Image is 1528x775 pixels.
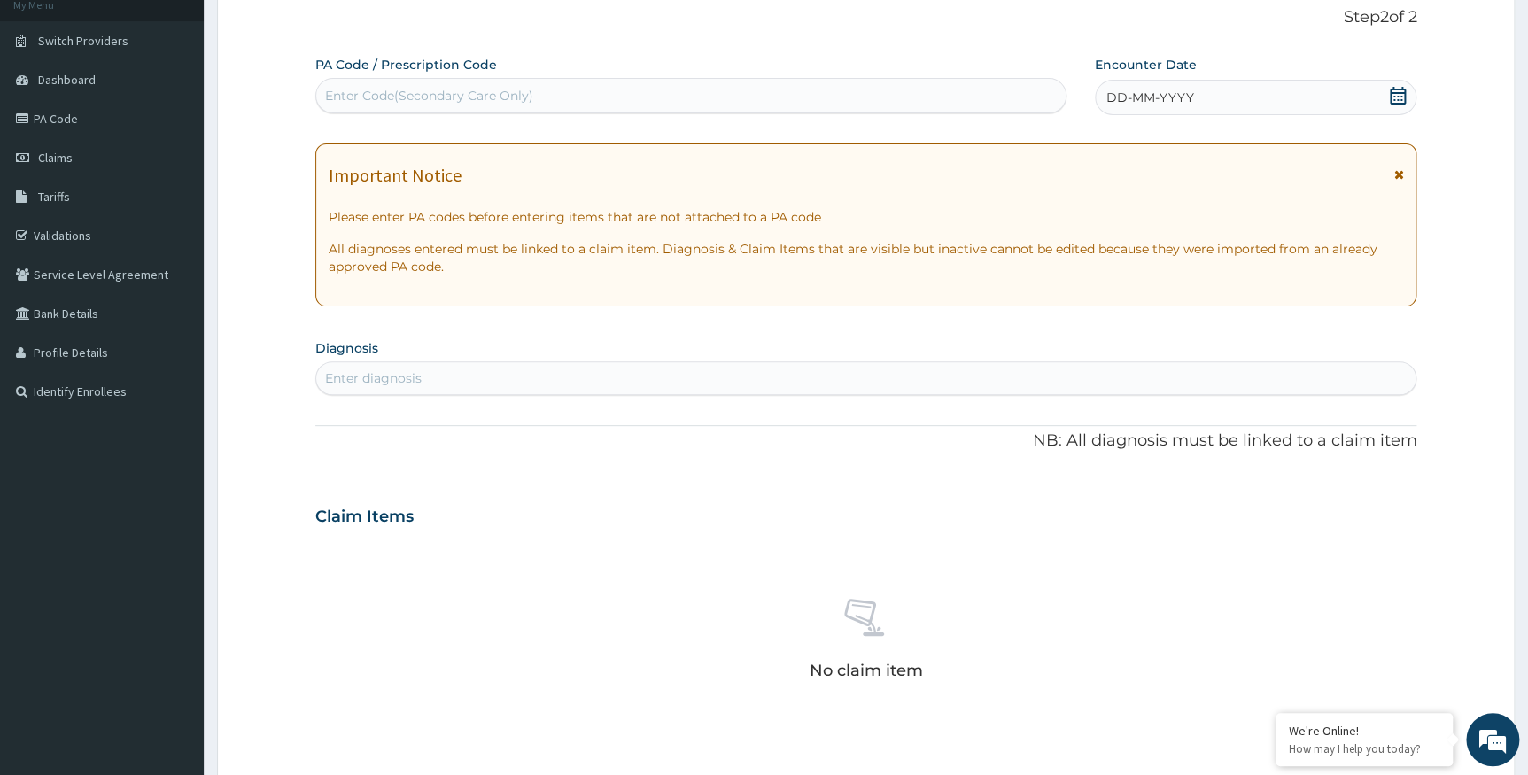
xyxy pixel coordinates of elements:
label: PA Code / Prescription Code [315,56,497,74]
img: d_794563401_company_1708531726252_794563401 [33,89,72,133]
span: We're online! [103,223,244,402]
p: Step 2 of 2 [315,8,1417,27]
label: Encounter Date [1095,56,1197,74]
p: No claim item [809,662,922,679]
span: Claims [38,150,73,166]
span: Dashboard [38,72,96,88]
div: Chat with us now [92,99,298,122]
div: Enter Code(Secondary Care Only) [325,87,533,105]
h1: Important Notice [329,166,462,185]
div: Minimize live chat window [291,9,333,51]
span: DD-MM-YYYY [1106,89,1194,106]
label: Diagnosis [315,339,378,357]
p: All diagnoses entered must be linked to a claim item. Diagnosis & Claim Items that are visible bu... [329,240,1404,275]
textarea: Type your message and hit 'Enter' [9,484,337,546]
span: Switch Providers [38,33,128,49]
div: Enter diagnosis [325,369,422,387]
h3: Claim Items [315,508,414,527]
span: Tariffs [38,189,70,205]
p: NB: All diagnosis must be linked to a claim item [315,430,1417,453]
p: Please enter PA codes before entering items that are not attached to a PA code [329,208,1404,226]
p: How may I help you today? [1289,741,1439,756]
div: We're Online! [1289,723,1439,739]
